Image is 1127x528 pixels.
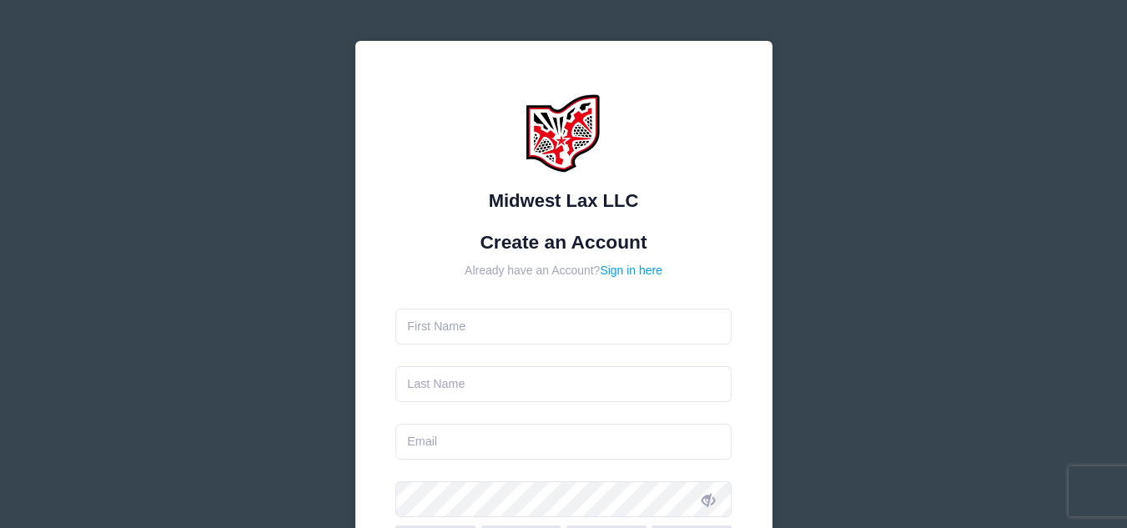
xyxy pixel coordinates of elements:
[395,309,732,344] input: First Name
[395,187,732,214] div: Midwest Lax LLC
[514,82,614,182] img: Midwest Lax LLC
[395,366,732,402] input: Last Name
[395,231,732,254] h1: Create an Account
[395,262,732,279] div: Already have an Account?
[395,424,732,460] input: Email
[600,264,662,277] a: Sign in here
